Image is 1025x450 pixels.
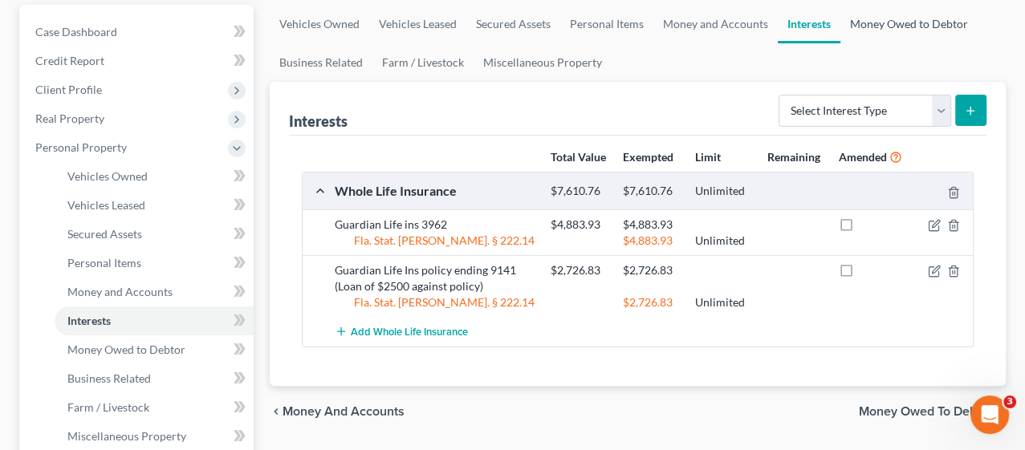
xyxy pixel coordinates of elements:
[289,111,348,131] div: Interests
[67,169,148,183] span: Vehicles Owned
[67,227,142,241] span: Secured Assets
[55,191,254,220] a: Vehicles Leased
[767,150,820,164] strong: Remaining
[543,217,615,233] div: $4,883.93
[653,5,778,43] a: Money and Accounts
[369,5,466,43] a: Vehicles Leased
[859,405,993,418] span: Money Owed to Debtor
[327,182,543,199] div: Whole Life Insurance
[55,278,254,306] a: Money and Accounts
[686,184,759,199] div: Unlimited
[22,47,254,75] a: Credit Report
[686,294,759,310] div: Unlimited
[35,83,102,96] span: Client Profile
[839,150,887,164] strong: Amended
[55,249,254,278] a: Personal Items
[695,150,721,164] strong: Limit
[67,314,111,327] span: Interests
[55,335,254,364] a: Money Owed to Debtor
[543,262,615,278] div: $2,726.83
[55,364,254,393] a: Business Related
[615,217,687,233] div: $4,883.93
[55,162,254,191] a: Vehicles Owned
[840,5,978,43] a: Money Owed to Debtor
[1003,395,1016,408] span: 3
[67,429,186,443] span: Miscellaneous Property
[686,233,759,249] div: Unlimited
[335,317,468,347] button: Add Whole Life Insurance
[67,400,149,414] span: Farm / Livestock
[270,405,405,418] button: chevron_left Money and Accounts
[270,405,283,418] i: chevron_left
[55,393,254,422] a: Farm / Livestock
[67,256,141,270] span: Personal Items
[327,262,543,294] div: Guardian Life Ins policy ending 9141 (Loan of $2500 against policy)
[55,306,254,335] a: Interests
[372,43,474,82] a: Farm / Livestock
[778,5,840,43] a: Interests
[474,43,612,82] a: Miscellaneous Property
[327,294,543,310] div: Fla. Stat. [PERSON_NAME]. § 222.14
[67,285,173,298] span: Money and Accounts
[35,54,104,67] span: Credit Report
[615,262,687,278] div: $2,726.83
[35,25,117,39] span: Case Dashboard
[22,18,254,47] a: Case Dashboard
[615,294,687,310] div: $2,726.83
[55,220,254,249] a: Secured Assets
[327,233,543,249] div: Fla. Stat. [PERSON_NAME]. § 222.14
[270,5,369,43] a: Vehicles Owned
[270,43,372,82] a: Business Related
[35,140,127,154] span: Personal Property
[615,233,687,249] div: $4,883.93
[35,111,104,125] span: Real Property
[560,5,653,43] a: Personal Items
[970,395,1009,434] iframe: Intercom live chat
[67,343,185,356] span: Money Owed to Debtor
[67,198,145,212] span: Vehicles Leased
[623,150,673,164] strong: Exempted
[466,5,560,43] a: Secured Assets
[283,405,405,418] span: Money and Accounts
[327,217,543,233] div: Guardian Life ins 3962
[859,405,1006,418] button: Money Owed to Debtor chevron_right
[543,184,615,199] div: $7,610.76
[67,371,151,385] span: Business Related
[351,326,468,339] span: Add Whole Life Insurance
[551,150,606,164] strong: Total Value
[615,184,687,199] div: $7,610.76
